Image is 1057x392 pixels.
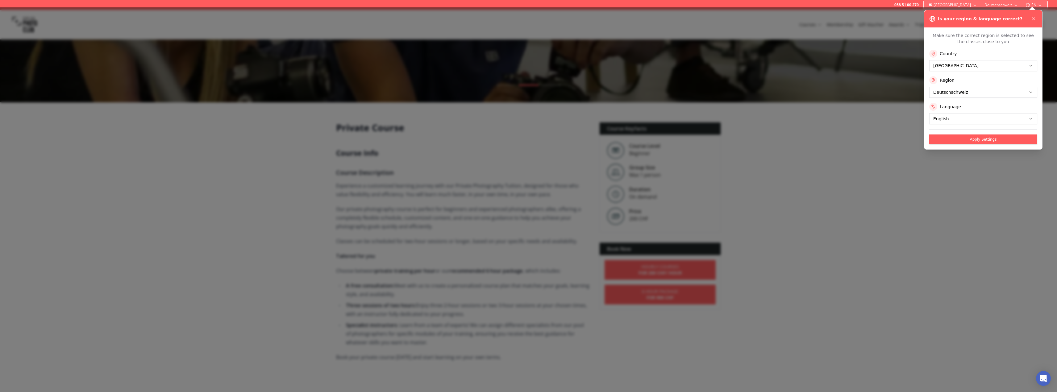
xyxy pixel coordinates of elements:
[1036,371,1051,386] div: Open Intercom Messenger
[929,134,1037,144] button: Apply Settings
[938,16,1022,22] h3: Is your region & language correct?
[926,1,980,9] button: [GEOGRAPHIC_DATA]
[940,104,961,110] label: Language
[940,51,957,57] label: Country
[940,77,955,83] label: Region
[894,2,919,7] a: 058 51 00 270
[929,32,1037,45] p: Make sure the correct region is selected to see the classes close to you
[982,1,1021,9] button: Deutschschweiz
[1023,1,1045,9] button: EN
